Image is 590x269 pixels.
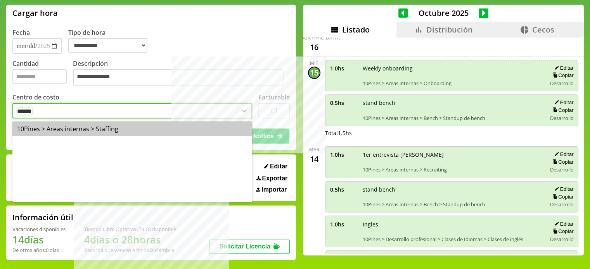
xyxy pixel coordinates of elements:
div: 14 [308,153,320,165]
span: 0.5 hs [330,99,357,106]
button: Copiar [550,228,573,235]
div: mar [309,146,319,153]
div: Recordá que vencen a fin de [84,247,176,254]
span: 10Pines > Desarrollo profesional > Clases de Idiomas > Clases de inglés [363,236,541,243]
span: Desarrollo [550,236,573,243]
h2: Información útil [12,212,73,223]
b: Diciembre [149,247,174,254]
div: 16 [308,41,320,53]
button: Copiar [550,159,573,165]
div: Tiempo Libre Optativo (TiLO) disponible [84,226,176,233]
button: Copiar [550,107,573,113]
button: Exportar [254,175,290,182]
button: Editar [262,163,290,170]
div: 15 [308,67,320,79]
label: Cantidad [12,59,73,87]
span: 10Pines > Areas internas > Bench > Standup de bench [363,201,541,208]
span: 10Pines > Areas internas > Bench > Standup de bench [363,115,541,122]
span: Desarrollo [550,115,573,122]
label: Facturable [258,93,290,101]
span: Editar [270,163,287,170]
textarea: Descripción [73,69,284,86]
span: Octubre 2025 [408,8,479,18]
div: Vacaciones disponibles [12,226,66,233]
span: Cecos [532,24,554,35]
button: Editar [552,151,573,158]
h1: Cargar hora [12,8,58,18]
button: Editar [552,221,573,227]
button: Copiar [550,194,573,200]
input: Cantidad [12,69,67,84]
span: Distribución [426,24,473,35]
span: Desarrollo [550,166,573,173]
span: stand bench [363,99,541,106]
span: Desarrollo [550,80,573,87]
span: 1.0 hs [330,65,357,72]
span: 0.5 hs [330,186,357,193]
span: Ingles [363,221,541,228]
span: 1.0 hs [330,151,357,158]
span: 1er entrevista [PERSON_NAME] [363,151,541,158]
button: Editar [552,186,573,192]
button: Editar [552,99,573,106]
span: stand bench [363,186,541,193]
span: Importar [261,186,287,193]
div: 10Pines > Areas internas > Staffing [12,122,252,136]
span: Enviar al backoffice [215,133,273,139]
select: Tipo de hora [68,38,147,53]
div: [DEMOGRAPHIC_DATA] [289,34,340,41]
span: 10Pines > Areas internas > Onboarding [363,80,541,87]
button: Copiar [550,72,573,79]
div: scrollable content [303,38,584,254]
label: Fecha [12,28,30,37]
h1: 4 días o 28 horas [84,233,176,247]
span: Desarrollo [550,201,573,208]
div: mié [310,60,318,67]
span: Listado [342,24,370,35]
div: Total 1.5 hs [325,129,579,137]
span: 1.0 hs [330,221,357,228]
div: De otros años: 0 días [12,247,66,254]
button: Editar [552,65,573,71]
button: Solicitar Licencia [209,240,290,254]
h1: 14 días [12,233,66,247]
span: 10Pines > Areas internas > Recruiting [363,166,541,173]
label: Centro de costo [12,93,59,101]
label: Tipo de hora [68,28,154,54]
span: Weekly onboarding [363,65,541,72]
label: Descripción [73,59,290,87]
span: Solicitar Licencia [219,243,270,250]
span: Exportar [262,175,287,182]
